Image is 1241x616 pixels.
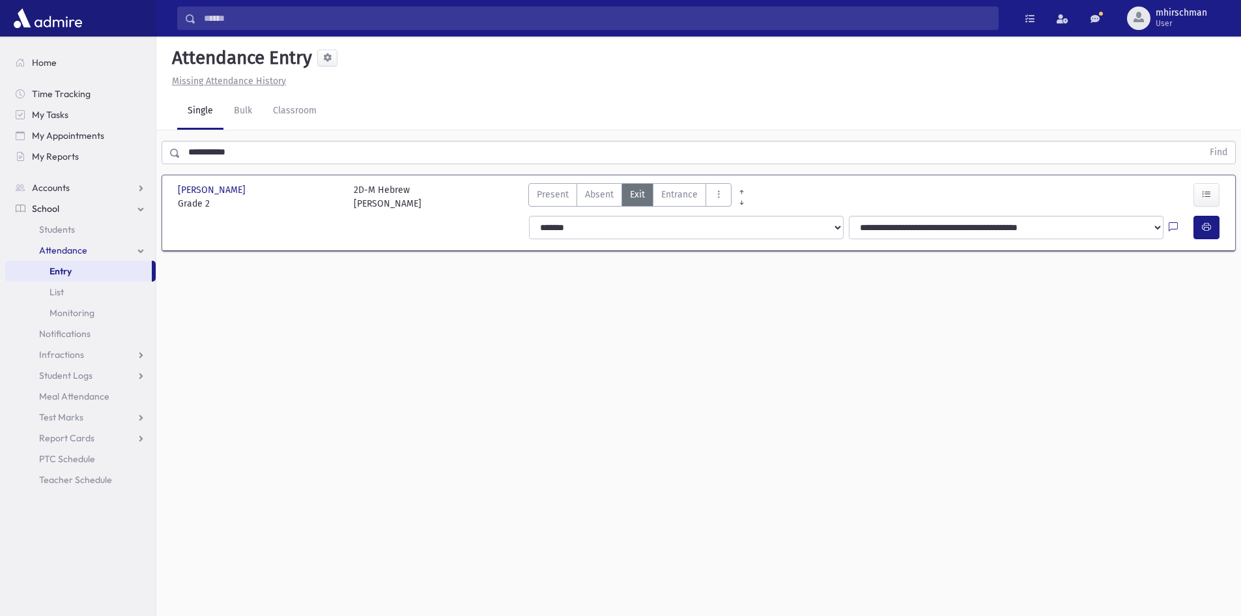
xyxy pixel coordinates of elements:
[5,428,156,448] a: Report Cards
[39,432,94,444] span: Report Cards
[39,453,95,465] span: PTC Schedule
[32,130,104,141] span: My Appointments
[5,386,156,407] a: Meal Attendance
[50,265,72,277] span: Entry
[5,83,156,104] a: Time Tracking
[178,183,248,197] span: [PERSON_NAME]
[5,469,156,490] a: Teacher Schedule
[5,198,156,219] a: School
[39,349,84,360] span: Infractions
[537,188,569,201] span: Present
[39,370,93,381] span: Student Logs
[39,390,109,402] span: Meal Attendance
[39,474,112,486] span: Teacher Schedule
[167,76,286,87] a: Missing Attendance History
[5,52,156,73] a: Home
[5,219,156,240] a: Students
[1202,141,1235,164] button: Find
[5,407,156,428] a: Test Marks
[39,224,75,235] span: Students
[39,411,83,423] span: Test Marks
[5,261,152,282] a: Entry
[5,365,156,386] a: Student Logs
[39,328,91,340] span: Notifications
[172,76,286,87] u: Missing Attendance History
[32,203,59,214] span: School
[630,188,645,201] span: Exit
[178,197,341,211] span: Grade 2
[5,146,156,167] a: My Reports
[167,47,312,69] h5: Attendance Entry
[32,109,68,121] span: My Tasks
[354,183,421,211] div: 2D-M Hebrew [PERSON_NAME]
[177,93,223,130] a: Single
[5,240,156,261] a: Attendance
[32,57,57,68] span: Home
[39,244,87,256] span: Attendance
[196,7,998,30] input: Search
[50,307,94,319] span: Monitoring
[263,93,327,130] a: Classroom
[10,5,85,31] img: AdmirePro
[1156,8,1207,18] span: mhirschman
[50,286,64,298] span: List
[5,104,156,125] a: My Tasks
[585,188,614,201] span: Absent
[1156,18,1207,29] span: User
[32,151,79,162] span: My Reports
[661,188,698,201] span: Entrance
[5,302,156,323] a: Monitoring
[32,182,70,194] span: Accounts
[5,323,156,344] a: Notifications
[5,282,156,302] a: List
[5,177,156,198] a: Accounts
[528,183,732,211] div: AttTypes
[5,344,156,365] a: Infractions
[5,125,156,146] a: My Appointments
[223,93,263,130] a: Bulk
[32,88,91,100] span: Time Tracking
[5,448,156,469] a: PTC Schedule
